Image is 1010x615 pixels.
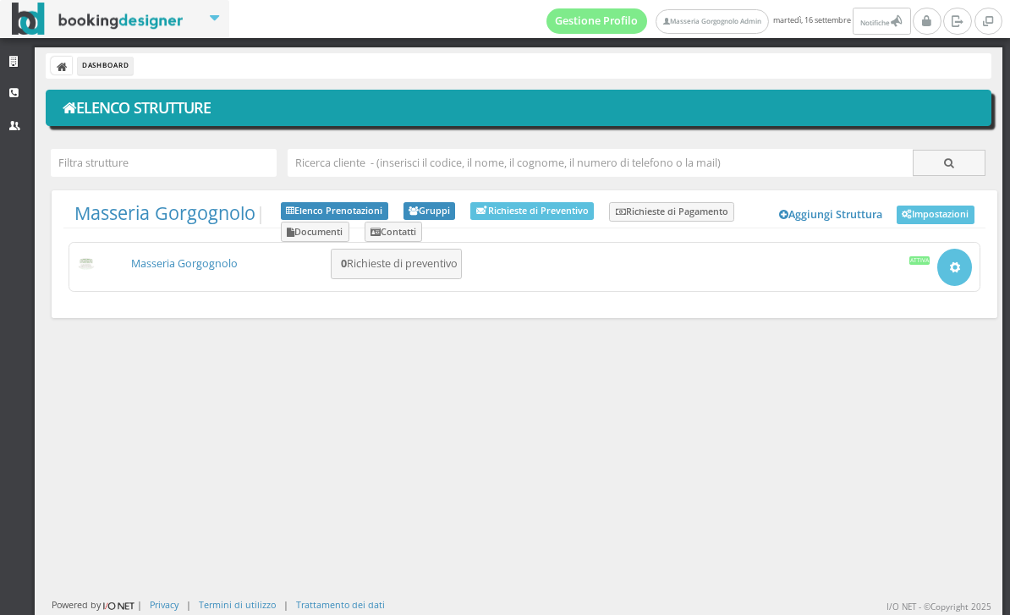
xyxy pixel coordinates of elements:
a: Gestione Profilo [546,8,648,34]
img: 0603869b585f11eeb13b0a069e529790_max100.png [77,258,96,270]
a: Masseria Gorgognolo [131,256,238,271]
a: Trattamento dei dati [296,598,385,611]
input: Filtra strutture [51,149,277,177]
span: martedì, 16 settembre [546,8,914,35]
li: Dashboard [78,57,133,75]
a: Impostazioni [897,206,974,224]
img: ionet_small_logo.png [101,599,137,612]
a: Richieste di Preventivo [470,202,594,220]
a: Privacy [150,598,178,611]
a: Termini di utilizzo [199,598,276,611]
button: 0Richieste di preventivo [331,249,462,280]
a: Elenco Prenotazioni [281,202,388,221]
input: Ricerca cliente - (inserisci il codice, il nome, il cognome, il numero di telefono o la mail) [288,149,914,177]
b: 0 [341,256,347,271]
a: Gruppi [403,202,456,221]
a: Masseria Gorgognolo [74,200,255,225]
div: | [283,598,288,611]
button: Notifiche [853,8,910,35]
a: Documenti [281,222,349,242]
h1: Elenco Strutture [58,94,980,123]
div: | [186,598,191,611]
a: Masseria Gorgognolo Admin [656,9,769,34]
span: | [74,202,266,224]
a: Contatti [365,222,423,242]
h5: Richieste di preventivo [336,257,458,270]
a: Aggiungi Struttura [771,202,892,228]
img: BookingDesigner.com [12,3,184,36]
div: Attiva [909,256,930,265]
div: Powered by | [52,598,142,612]
a: Richieste di Pagamento [609,202,734,222]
